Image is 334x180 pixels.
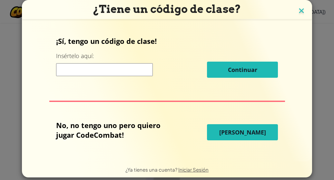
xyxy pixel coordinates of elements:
span: [PERSON_NAME] [219,128,266,136]
span: ¿Tiene un código de clase? [93,3,241,15]
a: Iniciar Sesión [178,166,209,173]
label: Insértelo aquí: [56,52,94,60]
button: Continuar [207,62,278,78]
img: close icon [297,6,306,16]
p: ¡Sí, tengo un código de clase! [56,36,278,46]
span: Continuar [228,66,257,74]
span: ¿Ya tienes una cuenta? [125,166,178,173]
p: No, no tengo uno pero quiero jugar CodeCombat! [56,120,175,140]
button: [PERSON_NAME] [207,124,278,140]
